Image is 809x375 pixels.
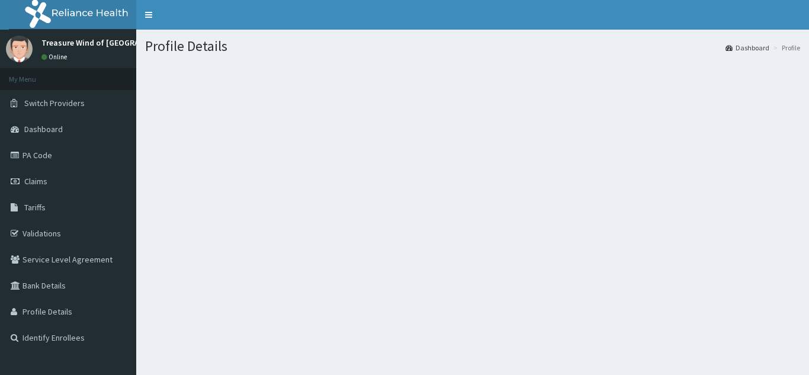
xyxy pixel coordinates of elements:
[24,124,63,134] span: Dashboard
[145,39,800,54] h1: Profile Details
[771,43,800,53] li: Profile
[24,176,47,187] span: Claims
[24,98,85,108] span: Switch Providers
[725,43,769,53] a: Dashboard
[24,202,46,213] span: Tariffs
[41,53,70,61] a: Online
[41,39,182,47] p: Treasure Wind of [GEOGRAPHIC_DATA]
[6,36,33,62] img: User Image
